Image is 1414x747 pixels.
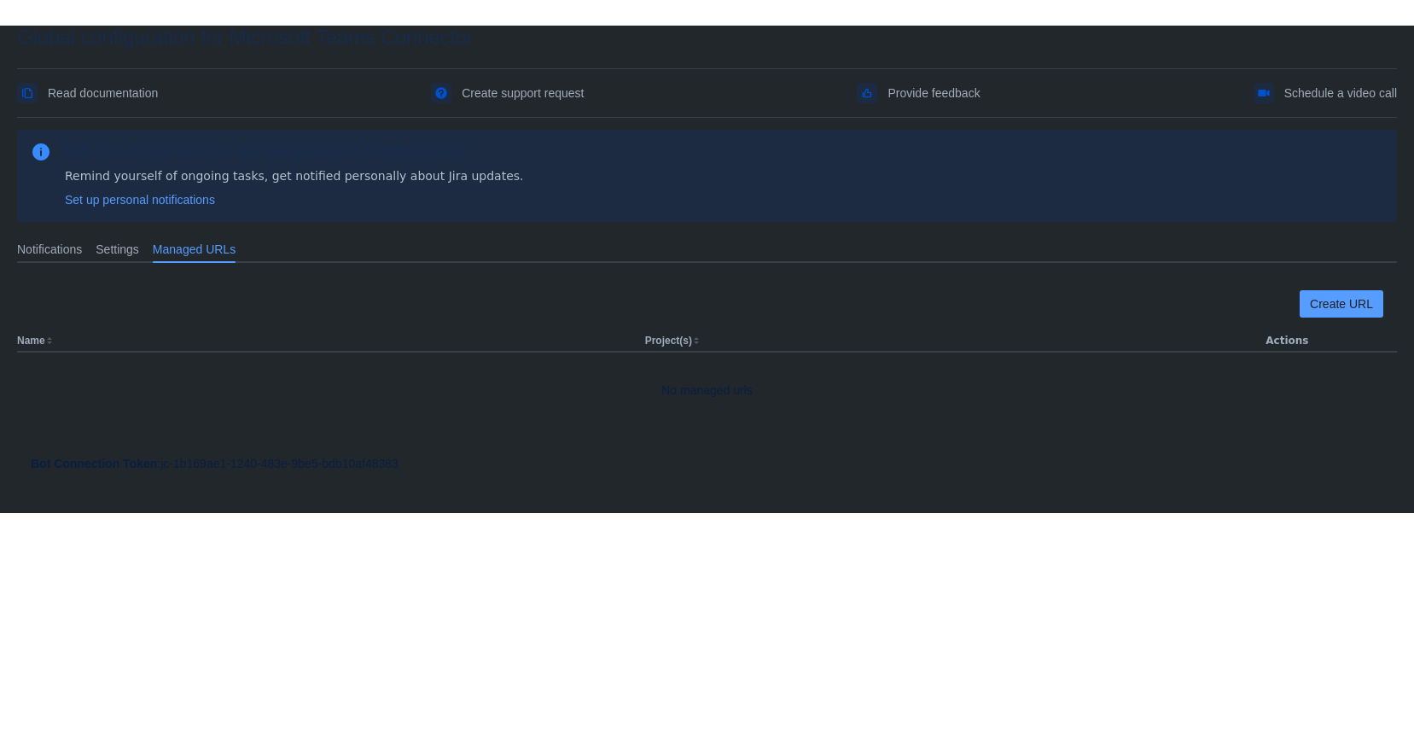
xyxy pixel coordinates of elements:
[65,167,524,184] p: Remind yourself of ongoing tasks, get notified personally about Jira updates.
[1284,79,1397,107] span: Schedule a video call
[65,143,524,160] h2: Did you know you can set up personal notifications?
[17,335,45,347] button: Name
[17,241,82,258] span: Notifications
[857,79,980,107] a: Provide feedback
[17,79,158,107] a: Read documentation
[860,86,874,100] span: feedback
[462,79,584,107] span: Create support request
[434,86,448,100] span: support
[431,79,584,107] a: Create support request
[31,142,51,162] span: information
[645,335,692,347] button: Project(s)
[1259,330,1397,353] th: Actions
[1300,290,1383,318] button: Create URL
[362,382,1052,399] div: No managed urls
[20,86,34,100] span: documentation
[31,457,157,470] strong: Bot Connection Token
[1254,79,1397,107] a: Schedule a video call
[1310,290,1373,318] span: Create URL
[17,26,1397,50] div: Global configuration for Microsoft Teams Connector
[48,79,158,107] span: Read documentation
[153,241,236,258] span: Managed URLs
[96,241,139,258] span: Settings
[31,455,1383,472] div: : jc-1b169ae1-1240-483e-9be5-bdb10af48383
[1257,86,1271,100] span: videoCall
[65,191,215,208] a: Set up personal notifications
[887,79,980,107] span: Provide feedback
